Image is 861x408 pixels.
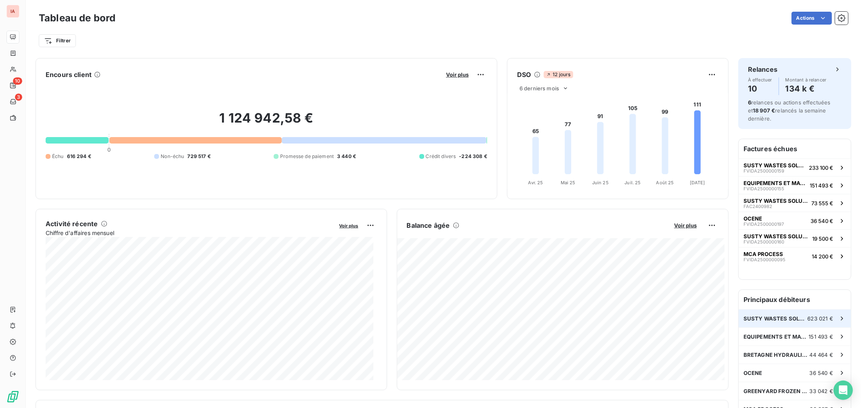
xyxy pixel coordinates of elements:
[744,239,784,244] span: FVIDA2500000160
[592,180,609,185] tspan: Juin 25
[624,180,641,185] tspan: Juil. 25
[748,82,772,95] h4: 10
[753,107,775,114] span: 18 907 €
[744,388,810,394] span: GREENYARD FROZEN FRANCE SAS
[39,11,115,25] h3: Tableau de bord
[674,222,697,229] span: Voir plus
[744,222,784,227] span: FVIDA2500000197
[739,212,851,229] button: OCENEFVIDA250000019736 540 €
[407,221,450,230] h6: Balance âgée
[561,180,576,185] tspan: Mai 25
[786,77,827,82] span: Montant à relancer
[46,70,92,79] h6: Encours client
[444,71,471,78] button: Voir plus
[811,218,833,224] span: 36 540 €
[744,186,784,191] span: FVIDA2500000155
[528,180,543,185] tspan: Avr. 25
[744,370,763,376] span: OCENE
[739,194,851,212] button: SUSTY WASTES SOLUTIONS [GEOGRAPHIC_DATA] (SWS FRANCE)FAC240098273 555 €
[459,153,487,160] span: -224 308 €
[748,65,777,74] h6: Relances
[446,71,469,78] span: Voir plus
[6,5,19,18] div: IA
[739,229,851,247] button: SUSTY WASTES SOLUTIONS ENERGYFVIDA250000016019 500 €
[744,162,806,169] span: SUSTY WASTES SOLUTIONS [GEOGRAPHIC_DATA] (SWS FRANCE)
[744,169,784,173] span: FVIDA2500000159
[339,223,358,229] span: Voir plus
[187,153,210,160] span: 729 517 €
[810,352,833,358] span: 44 464 €
[744,233,809,239] span: SUSTY WASTES SOLUTIONS ENERGY
[672,222,699,229] button: Voir plus
[792,12,832,25] button: Actions
[744,215,762,222] span: OCENE
[52,153,64,160] span: Échu
[744,352,810,358] span: BRETAGNE HYDRAULIQUE
[744,315,808,322] span: SUSTY WASTES SOLUTIONS [GEOGRAPHIC_DATA] (SWS FRANCE)
[337,153,356,160] span: 3 440 €
[810,388,833,394] span: 33 042 €
[739,139,851,158] h6: Factures échues
[810,370,833,376] span: 36 540 €
[834,381,853,400] div: Open Intercom Messenger
[690,180,705,185] tspan: [DATE]
[811,200,833,206] span: 73 555 €
[810,182,833,189] span: 151 493 €
[744,251,783,257] span: MCA PROCESS
[744,180,807,186] span: EQUIPEMENTS ET MACHINES DE L'OUEST
[739,247,851,265] button: MCA PROCESSFVIDA250000009514 200 €
[6,390,19,403] img: Logo LeanPay
[809,333,833,340] span: 151 493 €
[808,315,833,322] span: 623 021 €
[748,77,772,82] span: À effectuer
[812,235,833,242] span: 19 500 €
[544,71,573,78] span: 12 jours
[744,257,786,262] span: FVIDA2500000095
[337,222,361,229] button: Voir plus
[812,253,833,260] span: 14 200 €
[46,110,487,134] h2: 1 124 942,58 €
[809,164,833,171] span: 233 100 €
[748,99,751,106] span: 6
[520,85,559,92] span: 6 derniers mois
[426,153,456,160] span: Crédit divers
[13,77,22,85] span: 10
[786,82,827,95] h4: 134 k €
[67,153,91,160] span: 616 294 €
[280,153,334,160] span: Promesse de paiement
[739,290,851,309] h6: Principaux débiteurs
[744,333,809,340] span: EQUIPEMENTS ET MACHINES DE L'OUEST
[656,180,674,185] tspan: Août 25
[46,219,98,229] h6: Activité récente
[161,153,184,160] span: Non-échu
[15,94,22,101] span: 3
[739,176,851,194] button: EQUIPEMENTS ET MACHINES DE L'OUESTFVIDA2500000155151 493 €
[46,229,334,237] span: Chiffre d'affaires mensuel
[744,204,772,209] span: FAC2400982
[744,198,808,204] span: SUSTY WASTES SOLUTIONS [GEOGRAPHIC_DATA] (SWS FRANCE)
[748,99,831,122] span: relances ou actions effectuées et relancés la semaine dernière.
[739,158,851,176] button: SUSTY WASTES SOLUTIONS [GEOGRAPHIC_DATA] (SWS FRANCE)FVIDA2500000159233 100 €
[39,34,76,47] button: Filtrer
[107,146,111,153] span: 0
[517,70,531,79] h6: DSO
